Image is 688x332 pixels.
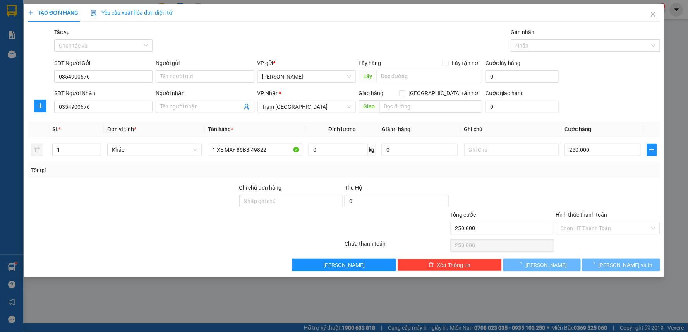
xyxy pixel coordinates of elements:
[368,144,376,156] span: kg
[379,100,483,113] input: Dọc đường
[208,144,302,156] input: VD: Bàn, Ghế
[599,261,653,269] span: [PERSON_NAME] và In
[647,144,657,156] button: plus
[91,10,172,16] span: Yêu cầu xuất hóa đơn điện tử
[208,126,233,132] span: Tên hàng
[52,126,58,132] span: SL
[112,144,197,156] span: Khác
[244,104,250,110] span: user-add
[156,59,254,67] div: Người gửi
[450,212,476,218] span: Tổng cước
[359,70,377,82] span: Lấy
[34,103,46,109] span: plus
[28,10,78,16] span: TẠO ĐƠN HÀNG
[405,89,482,98] span: [GEOGRAPHIC_DATA] tận nơi
[239,185,282,191] label: Ghi chú đơn hàng
[398,259,502,271] button: deleteXóa Thông tin
[345,185,362,191] span: Thu Hộ
[28,10,33,15] span: plus
[257,90,279,96] span: VP Nhận
[359,100,379,113] span: Giao
[257,59,356,67] div: VP gửi
[328,126,356,132] span: Định lượng
[556,212,607,218] label: Hình thức thanh toán
[156,89,254,98] div: Người nhận
[292,259,396,271] button: [PERSON_NAME]
[486,101,559,113] input: Cước giao hàng
[503,259,581,271] button: [PERSON_NAME]
[323,261,365,269] span: [PERSON_NAME]
[517,262,525,267] span: loading
[31,166,266,175] div: Tổng: 1
[650,11,656,17] span: close
[437,261,471,269] span: Xóa Thông tin
[382,144,458,156] input: 0
[34,100,46,112] button: plus
[464,144,559,156] input: Ghi Chú
[239,195,343,207] input: Ghi chú đơn hàng
[429,262,434,268] span: delete
[262,101,351,113] span: Trạm Sài Gòn
[590,262,599,267] span: loading
[582,259,660,271] button: [PERSON_NAME] và In
[107,126,136,132] span: Đơn vị tính
[54,89,153,98] div: SĐT Người Nhận
[344,240,450,253] div: Chưa thanh toán
[486,60,520,66] label: Cước lấy hàng
[262,71,351,82] span: Phan Thiết
[359,60,381,66] span: Lấy hàng
[525,261,567,269] span: [PERSON_NAME]
[486,70,559,83] input: Cước lấy hàng
[642,4,664,26] button: Close
[486,90,524,96] label: Cước giao hàng
[359,90,384,96] span: Giao hàng
[31,144,43,156] button: delete
[377,70,483,82] input: Dọc đường
[54,29,70,35] label: Tác vụ
[54,59,153,67] div: SĐT Người Gửi
[647,147,656,153] span: plus
[565,126,592,132] span: Cước hàng
[511,29,535,35] label: Gán nhãn
[449,59,482,67] span: Lấy tận nơi
[461,122,562,137] th: Ghi chú
[382,126,410,132] span: Giá trị hàng
[91,10,97,16] img: icon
